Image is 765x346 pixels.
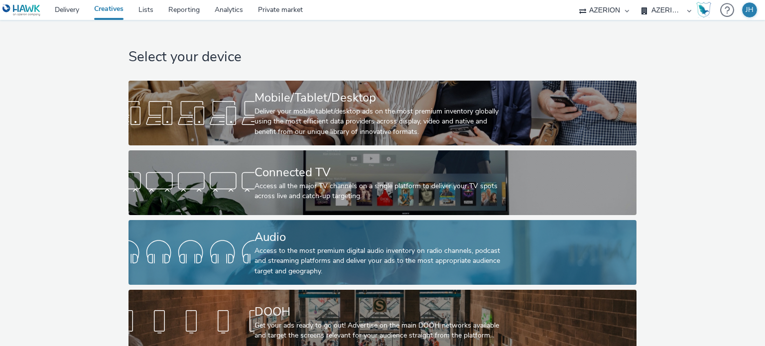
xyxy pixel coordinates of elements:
[255,246,507,276] div: Access to the most premium digital audio inventory on radio channels, podcast and streaming platf...
[255,89,507,107] div: Mobile/Tablet/Desktop
[2,4,41,16] img: undefined Logo
[255,107,507,137] div: Deliver your mobile/tablet/desktop ads on the most premium inventory globally using the most effi...
[255,181,507,202] div: Access all the major TV channels on a single platform to deliver your TV spots across live and ca...
[128,81,636,145] a: Mobile/Tablet/DesktopDeliver your mobile/tablet/desktop ads on the most premium inventory globall...
[696,2,715,18] a: Hawk Academy
[255,229,507,246] div: Audio
[696,2,711,18] img: Hawk Academy
[746,2,754,17] div: JH
[255,321,507,341] div: Get your ads ready to go out! Advertise on the main DOOH networks available and target the screen...
[128,220,636,285] a: AudioAccess to the most premium digital audio inventory on radio channels, podcast and streaming ...
[128,48,636,67] h1: Select your device
[255,164,507,181] div: Connected TV
[128,150,636,215] a: Connected TVAccess all the major TV channels on a single platform to deliver your TV spots across...
[255,303,507,321] div: DOOH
